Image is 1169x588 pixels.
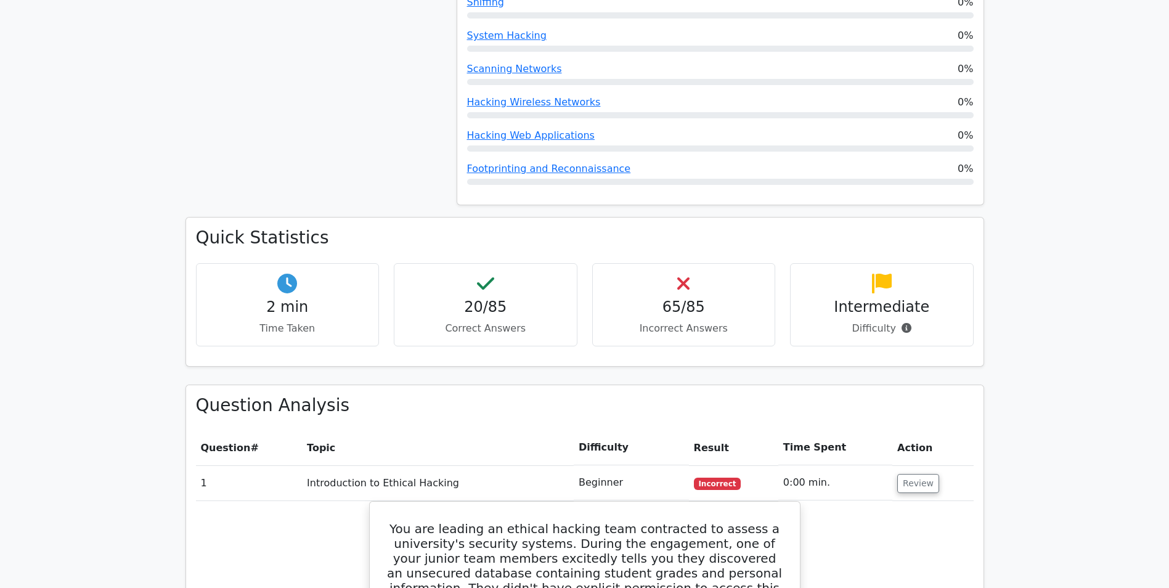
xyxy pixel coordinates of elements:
[958,62,973,76] span: 0%
[778,465,892,500] td: 0:00 min.
[206,321,369,336] p: Time Taken
[574,430,689,465] th: Difficulty
[404,321,567,336] p: Correct Answers
[302,430,574,465] th: Topic
[467,63,562,75] a: Scanning Networks
[467,96,601,108] a: Hacking Wireless Networks
[800,298,963,316] h4: Intermediate
[897,474,939,493] button: Review
[800,321,963,336] p: Difficulty
[958,161,973,176] span: 0%
[467,129,595,141] a: Hacking Web Applications
[689,430,778,465] th: Result
[958,28,973,43] span: 0%
[958,128,973,143] span: 0%
[302,465,574,500] td: Introduction to Ethical Hacking
[778,430,892,465] th: Time Spent
[574,465,689,500] td: Beginner
[603,321,765,336] p: Incorrect Answers
[467,163,631,174] a: Footprinting and Reconnaissance
[196,227,974,248] h3: Quick Statistics
[201,442,251,454] span: Question
[196,430,303,465] th: #
[467,30,547,41] a: System Hacking
[206,298,369,316] h4: 2 min
[694,478,741,490] span: Incorrect
[196,395,974,416] h3: Question Analysis
[603,298,765,316] h4: 65/85
[892,430,973,465] th: Action
[404,298,567,316] h4: 20/85
[196,465,303,500] td: 1
[958,95,973,110] span: 0%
